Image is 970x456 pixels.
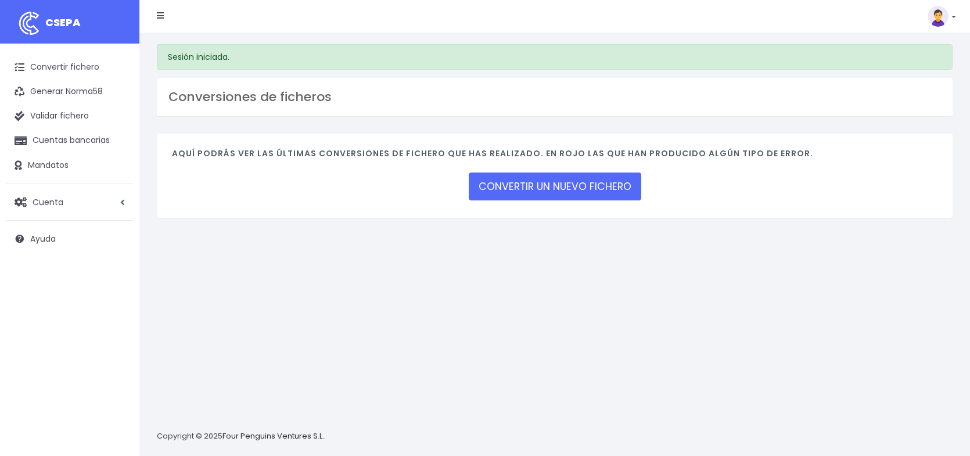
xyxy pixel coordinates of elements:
div: Sesión iniciada. [157,44,953,70]
a: Convertir fichero [6,55,134,80]
a: Four Penguins Ventures S.L. [222,430,324,441]
a: Mandatos [6,153,134,178]
img: profile [928,6,949,27]
a: Ayuda [6,227,134,251]
a: Cuentas bancarias [6,128,134,153]
a: Cuenta [6,190,134,214]
p: Copyright © 2025 . [157,430,326,443]
span: Ayuda [30,233,56,245]
a: CONVERTIR UN NUEVO FICHERO [469,173,641,200]
span: CSEPA [45,15,81,30]
a: Generar Norma58 [6,80,134,104]
span: Cuenta [33,196,63,207]
h3: Conversiones de ficheros [168,89,941,105]
a: Validar fichero [6,104,134,128]
img: logo [15,9,44,38]
h4: Aquí podrás ver las últimas conversiones de fichero que has realizado. En rojo las que han produc... [172,149,937,164]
